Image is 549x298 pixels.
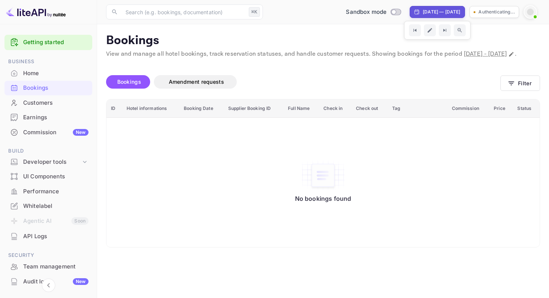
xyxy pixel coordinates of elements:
div: Commission [23,128,89,137]
div: account-settings tabs [106,75,500,89]
div: Performance [23,187,89,196]
button: Filter [500,76,540,91]
div: CommissionNew [4,125,92,140]
div: Earnings [4,110,92,125]
div: Home [23,69,89,78]
a: Bookings [4,81,92,95]
a: Performance [4,184,92,198]
div: UI Components [4,169,92,184]
div: Developer tools [23,158,81,166]
span: Build [4,147,92,155]
p: Bookings [106,33,540,48]
th: Commission [447,99,490,118]
th: Full Name [283,99,319,118]
div: Audit logs [23,277,89,286]
button: Go to next time period [439,24,451,36]
a: Getting started [23,38,89,47]
a: Whitelabel [4,199,92,213]
div: ⌘K [249,7,260,17]
div: Developer tools [4,156,92,169]
th: Check out [351,99,387,118]
a: Home [4,66,92,80]
th: Status [513,99,540,118]
span: Business [4,58,92,66]
span: Sandbox mode [346,8,387,16]
a: CommissionNew [4,125,92,139]
p: View and manage all hotel bookings, track reservation statuses, and handle customer requests. Sho... [106,50,540,59]
span: Security [4,251,92,259]
div: New [73,129,89,136]
a: Customers [4,96,92,110]
div: New [73,278,89,285]
div: Customers [23,99,89,107]
button: Change date range [508,50,515,58]
div: Team management [23,262,89,271]
span: Bookings [117,79,141,85]
div: Bookings [23,84,89,92]
div: API Logs [23,232,89,241]
div: Team management [4,259,92,274]
button: Collapse navigation [42,279,55,292]
div: Getting started [4,35,92,50]
a: Audit logsNew [4,274,92,288]
div: API Logs [4,229,92,244]
div: Performance [4,184,92,199]
div: [DATE] — [DATE] [423,9,460,15]
a: Earnings [4,110,92,124]
div: Whitelabel [23,202,89,211]
th: Hotel informations [122,99,179,118]
p: Authenticating... [478,9,515,15]
th: Check in [319,99,351,118]
a: Team management [4,259,92,273]
div: Earnings [23,113,89,122]
th: Tag [388,99,447,118]
div: Home [4,66,92,81]
div: Audit logsNew [4,274,92,289]
th: ID [106,99,122,118]
a: API Logs [4,229,92,243]
table: booking table [106,99,540,248]
img: LiteAPI logo [6,6,66,18]
a: UI Components [4,169,92,183]
p: No bookings found [295,195,351,202]
span: Amendment requests [169,79,224,85]
button: Edit date range [424,24,436,36]
button: Go to previous time period [409,24,421,36]
input: Search (e.g. bookings, documentation) [121,4,246,19]
div: UI Components [23,172,89,181]
img: No bookings found [301,160,345,191]
th: Price [489,99,513,118]
span: [DATE] - [DATE] [464,50,507,58]
th: Booking Date [179,99,224,118]
th: Supplier Booking ID [224,99,283,118]
div: Switch to Production mode [343,8,404,16]
button: Zoom out time range [454,24,466,36]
